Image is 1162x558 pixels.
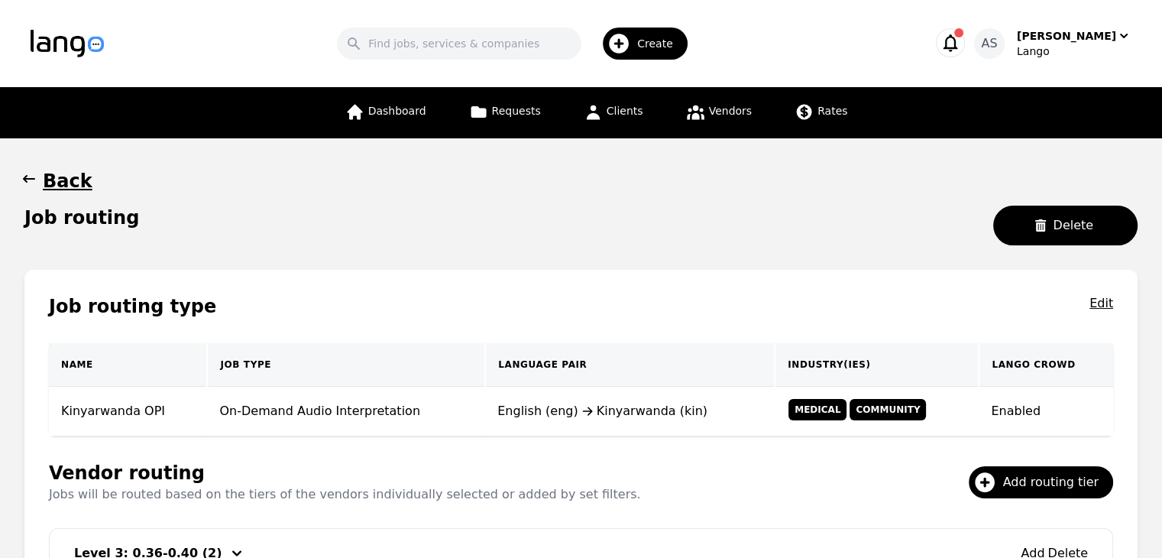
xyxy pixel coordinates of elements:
[24,206,139,230] h1: Job routing
[43,169,92,193] h1: Back
[788,399,846,420] span: Medical
[817,105,847,117] span: Rates
[709,105,752,117] span: Vendors
[49,387,207,436] td: Kinyarwanda OPI
[207,343,485,387] th: Job Type
[979,343,1113,387] th: Lango Crowd
[775,343,979,387] th: Industry(ies)
[31,30,104,57] img: Logo
[497,402,762,420] div: English (eng) Kinyarwanda (kin)
[485,343,775,387] th: Language Pair
[49,461,641,485] h1: Vendor routing
[969,466,1113,498] button: Add routing tier
[49,343,207,387] th: Name
[677,87,761,138] a: Vendors
[850,399,926,420] span: Community
[24,169,1138,193] a: Back
[337,28,581,60] input: Find jobs, services & companies
[974,28,1131,59] button: AS[PERSON_NAME]Lango
[1003,473,1109,491] span: Add routing tier
[492,105,541,117] span: Requests
[993,206,1138,245] button: Delete
[49,294,216,319] h1: Job routing type
[207,387,485,436] td: On-Demand Audio Interpretation
[49,485,641,504] p: Jobs will be routed based on the tiers of the vendors individually selected or added by set filters.
[368,105,426,117] span: Dashboard
[1089,294,1113,319] button: Edit
[575,87,652,138] a: Clients
[336,87,435,138] a: Dashboard
[785,87,856,138] a: Rates
[1017,28,1116,44] div: [PERSON_NAME]
[581,21,697,66] button: Create
[607,105,643,117] span: Clients
[637,36,684,51] span: Create
[979,387,1113,436] td: Enabled
[460,87,550,138] a: Requests
[24,169,92,193] button: Back
[1017,44,1131,59] div: Lango
[981,34,997,53] span: AS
